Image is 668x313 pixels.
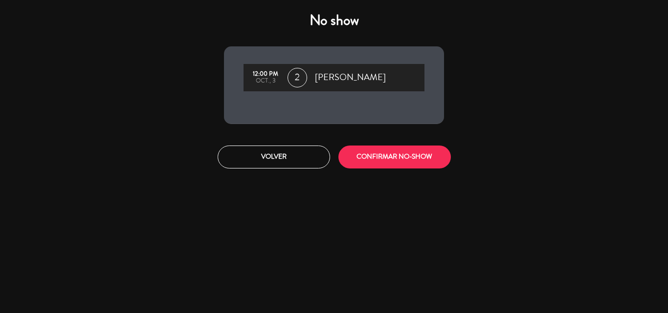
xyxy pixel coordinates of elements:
button: Volver [218,146,330,168]
div: 12:00 PM [248,71,283,78]
h4: No show [224,12,444,29]
span: 2 [288,68,307,87]
button: CONFIRMAR NO-SHOW [338,146,451,168]
span: [PERSON_NAME] [315,70,386,85]
div: oct., 3 [248,78,283,84]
